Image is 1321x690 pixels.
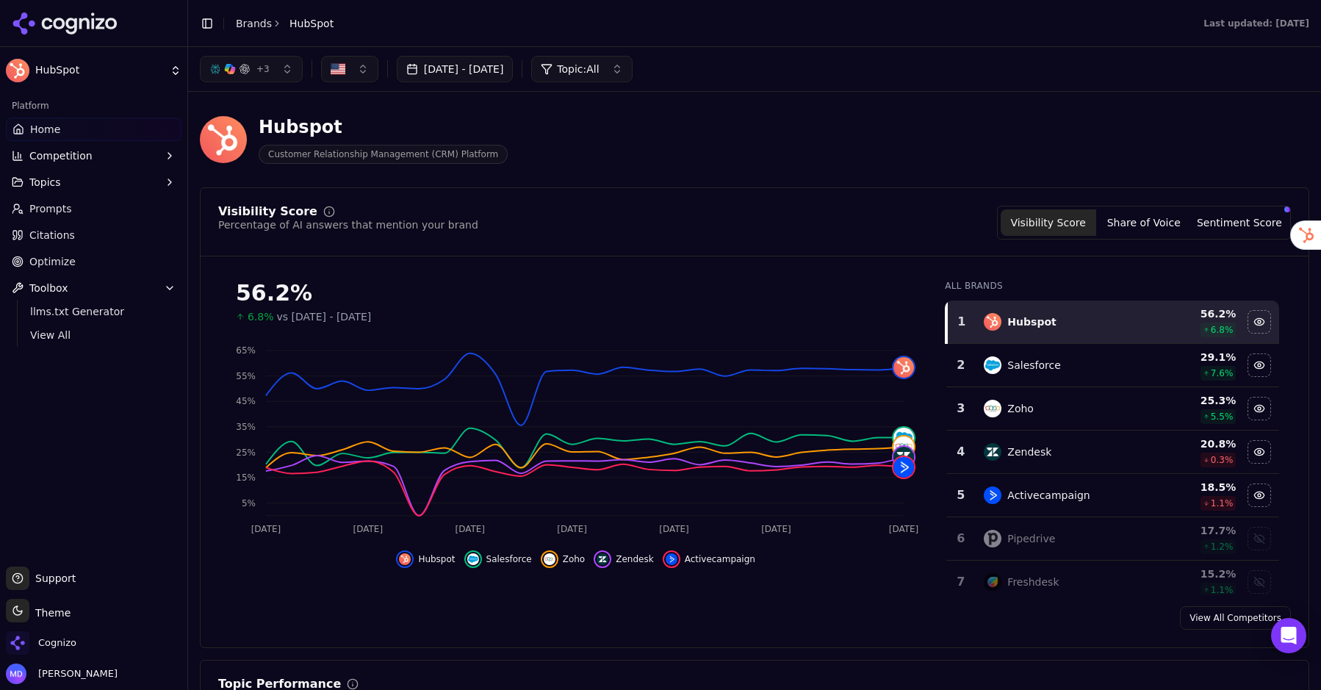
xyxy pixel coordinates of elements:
span: vs [DATE] - [DATE] [277,309,372,324]
span: Prompts [29,201,72,216]
div: Hubspot [1007,315,1056,329]
tspan: [DATE] [761,524,791,534]
img: Cognizo [6,631,29,655]
div: 5 [952,486,969,504]
span: + 3 [256,63,270,75]
a: Optimize [6,250,181,273]
div: Freshdesk [1007,575,1059,589]
tspan: 15% [236,472,256,483]
img: zoho [544,553,555,565]
span: Hubspot [418,553,455,565]
tr: 4zendeskZendesk20.8%0.3%Hide zendesk data [946,431,1279,474]
tspan: [DATE] [558,524,588,534]
img: hubspot [984,313,1001,331]
span: Toolbox [29,281,68,295]
span: View All [30,328,158,342]
button: Competition [6,144,181,168]
span: 7.6 % [1211,367,1234,379]
tr: 1hubspotHubspot56.2%6.8%Hide hubspot data [946,301,1279,344]
a: Home [6,118,181,141]
span: Competition [29,148,93,163]
button: Open organization switcher [6,631,76,655]
button: Sentiment Score [1192,209,1287,236]
tspan: 55% [236,371,256,381]
img: salesforce [467,553,479,565]
span: 1.1 % [1211,584,1234,596]
img: zendesk [597,553,608,565]
button: Share of Voice [1096,209,1192,236]
div: Topic Performance [218,678,341,690]
div: 6 [952,530,969,547]
img: US [331,62,345,76]
button: [DATE] - [DATE] [397,56,514,82]
img: pipedrive [984,530,1001,547]
div: Hubspot [259,115,508,139]
button: Open user button [6,664,118,684]
img: HubSpot [200,116,247,163]
tspan: [DATE] [889,524,919,534]
span: Topic: All [557,62,599,76]
span: 1.1 % [1211,497,1234,509]
button: Hide hubspot data [396,550,455,568]
span: Theme [29,607,71,619]
span: Topics [29,175,61,190]
tr: 7freshdeskFreshdesk15.2%1.1%Show freshdesk data [946,561,1279,604]
span: 5.5 % [1211,411,1234,423]
span: Home [30,122,60,137]
div: Last updated: [DATE] [1203,18,1309,29]
span: HubSpot [289,16,334,31]
button: Hide salesforce data [1248,353,1271,377]
span: Customer Relationship Management (CRM) Platform [259,145,508,164]
img: activecampaign [893,457,914,478]
img: hubspot [399,553,411,565]
div: Pipedrive [1007,531,1055,546]
img: zoho [893,436,914,457]
span: Zendesk [616,553,653,565]
div: 18.5 % [1150,480,1236,495]
div: 15.2 % [1150,567,1236,581]
img: HubSpot [6,59,29,82]
button: Hide hubspot data [1248,310,1271,334]
img: activecampaign [666,553,677,565]
span: llms.txt Generator [30,304,158,319]
button: Show freshdesk data [1248,570,1271,594]
tspan: 65% [236,345,256,356]
span: 1.2 % [1211,541,1234,553]
tspan: 5% [242,498,256,508]
img: Melissa Dowd [6,664,26,684]
a: Citations [6,223,181,247]
span: Citations [29,228,75,242]
tspan: [DATE] [353,524,384,534]
tspan: 45% [236,397,256,407]
div: Platform [6,94,181,118]
div: Zendesk [1007,445,1051,459]
a: Brands [236,18,272,29]
span: Salesforce [486,553,532,565]
div: 1 [954,313,969,331]
span: HubSpot [35,64,164,77]
button: Hide activecampaign data [1248,484,1271,507]
img: salesforce [893,428,914,448]
span: 0.3 % [1211,454,1234,466]
tr: 5activecampaignActivecampaign18.5%1.1%Hide activecampaign data [946,474,1279,517]
div: All Brands [945,280,1279,292]
div: Salesforce [1007,358,1061,373]
img: salesforce [984,356,1001,374]
div: 17.7 % [1150,523,1236,538]
div: Percentage of AI answers that mention your brand [218,218,478,232]
a: View All Competitors [1180,606,1291,630]
img: zendesk [984,443,1001,461]
tspan: [DATE] [456,524,486,534]
div: 29.1 % [1150,350,1236,364]
a: Prompts [6,197,181,220]
div: 20.8 % [1150,436,1236,451]
div: Open Intercom Messenger [1271,618,1306,653]
nav: breadcrumb [236,16,334,31]
tspan: 25% [236,448,256,458]
button: Toolbox [6,276,181,300]
button: Hide zoho data [1248,397,1271,420]
span: Zoho [563,553,586,565]
button: Visibility Score [1001,209,1096,236]
div: 25.3 % [1150,393,1236,408]
button: Topics [6,170,181,194]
